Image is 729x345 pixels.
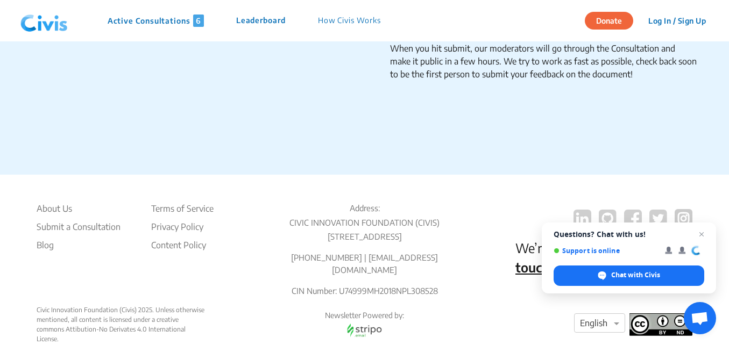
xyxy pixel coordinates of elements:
button: Donate [585,12,633,30]
p: We’re here to help. [515,238,692,277]
span: Chat with Civis [611,270,660,280]
span: Support is online [554,247,657,255]
li: About Us [37,202,121,215]
div: Civic Innovation Foundation (Civis) 2025. Unless otherwise mentioned, all content is licensed und... [37,305,206,344]
img: stripo email logo [342,321,387,340]
span: Questions? Chat with us! [554,230,704,239]
span: Chat with Civis [554,265,704,286]
p: [PHONE_NUMBER] | [EMAIL_ADDRESS][DOMAIN_NAME] [276,251,453,276]
li: When you hit submit, our moderators will go through the Consultation and make it public in a few ... [390,42,697,81]
p: How Civis Works [318,15,381,27]
p: Leaderboard [236,15,286,27]
img: navlogo.png [16,5,72,37]
img: footer logo [629,313,692,336]
li: Privacy Policy [151,220,214,233]
p: CIVIC INNOVATION FOUNDATION (CIVIS) [276,217,453,229]
li: Submit a Consultation [37,220,121,233]
p: Address: [276,202,453,214]
p: Newsletter Powered by: [276,310,453,321]
a: Open chat [684,302,716,334]
button: Log In / Sign Up [641,12,713,29]
a: Donate [585,15,641,25]
li: Terms of Service [151,202,214,215]
p: Active Consultations [108,15,204,27]
span: 6 [193,15,204,27]
p: [STREET_ADDRESS] [276,231,453,243]
li: Content Policy [151,239,214,251]
p: CIN Number: U74999MH2018NPL308528 [276,285,453,297]
a: Blog [37,239,121,251]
